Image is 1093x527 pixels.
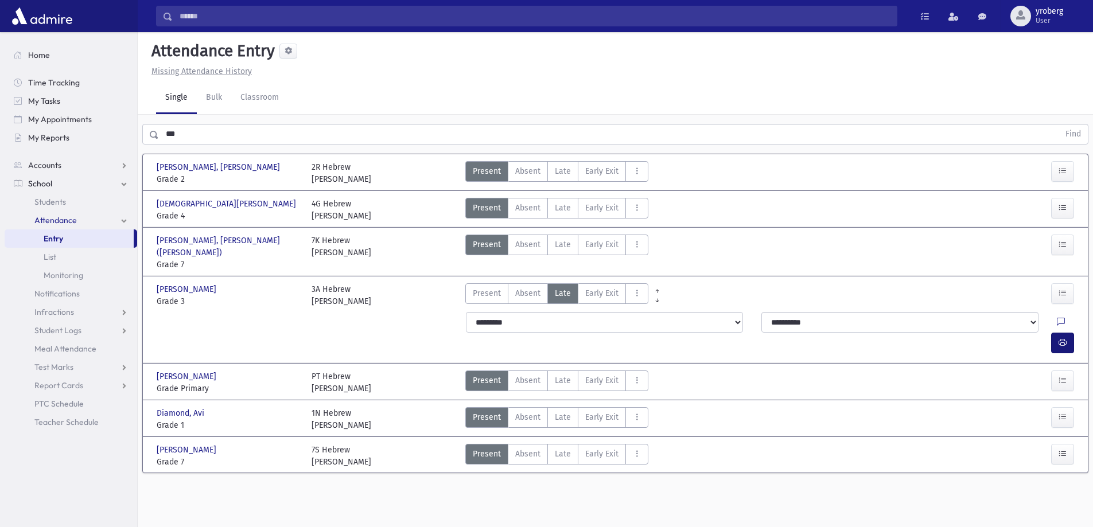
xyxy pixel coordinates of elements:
span: Entry [44,233,63,244]
div: 7K Hebrew [PERSON_NAME] [312,235,371,271]
span: [PERSON_NAME] [157,444,219,456]
a: Infractions [5,303,137,321]
span: Student Logs [34,325,81,335]
a: Home [5,46,137,64]
img: AdmirePro [9,5,75,28]
span: Absent [515,287,540,299]
a: Students [5,193,137,211]
span: Absent [515,374,540,387]
button: Find [1059,124,1088,144]
a: List [5,248,137,266]
a: Test Marks [5,358,137,376]
span: Grade 4 [157,210,300,222]
span: Early Exit [585,165,619,177]
span: Grade 3 [157,295,300,307]
div: 1N Hebrew [PERSON_NAME] [312,407,371,431]
a: Monitoring [5,266,137,284]
span: [PERSON_NAME] [157,370,219,382]
a: Notifications [5,284,137,303]
a: Single [156,82,197,114]
span: Absent [515,411,540,423]
span: Meal Attendance [34,343,96,354]
span: Home [28,50,50,60]
div: 4G Hebrew [PERSON_NAME] [312,198,371,222]
span: My Tasks [28,96,60,106]
span: Diamond, Avi [157,407,207,419]
a: Meal Attendance [5,339,137,358]
span: Present [473,287,501,299]
span: [DEMOGRAPHIC_DATA][PERSON_NAME] [157,198,298,210]
span: [PERSON_NAME] [157,283,219,295]
div: AttTypes [465,370,648,395]
span: Absent [515,239,540,251]
a: PTC Schedule [5,395,137,413]
span: Present [473,165,501,177]
span: My Reports [28,132,69,143]
span: Late [555,287,571,299]
span: Early Exit [585,202,619,214]
span: Grade 7 [157,456,300,468]
span: Present [473,448,501,460]
span: Grade 2 [157,173,300,185]
a: Teacher Schedule [5,413,137,431]
a: Missing Attendance History [147,67,252,76]
span: Report Cards [34,380,83,391]
a: Time Tracking [5,73,137,92]
span: Monitoring [44,270,83,280]
div: PT Hebrew [PERSON_NAME] [312,370,371,395]
a: My Appointments [5,110,137,128]
span: Absent [515,448,540,460]
span: Present [473,411,501,423]
span: yroberg [1036,7,1063,16]
span: Late [555,239,571,251]
a: Bulk [197,82,231,114]
span: Students [34,197,66,207]
div: AttTypes [465,235,648,271]
span: Infractions [34,307,74,317]
span: Late [555,165,571,177]
a: School [5,174,137,193]
span: Teacher Schedule [34,417,99,427]
span: Late [555,374,571,387]
span: Time Tracking [28,77,80,88]
a: Student Logs [5,321,137,339]
span: Present [473,202,501,214]
span: Late [555,448,571,460]
a: Classroom [231,82,288,114]
a: Attendance [5,211,137,229]
span: Early Exit [585,448,619,460]
div: AttTypes [465,444,648,468]
span: Late [555,411,571,423]
span: My Appointments [28,114,92,124]
a: Report Cards [5,376,137,395]
h5: Attendance Entry [147,41,275,61]
span: Late [555,202,571,214]
div: AttTypes [465,407,648,431]
span: [PERSON_NAME], [PERSON_NAME] [157,161,282,173]
a: My Tasks [5,92,137,110]
span: Early Exit [585,374,619,387]
a: My Reports [5,128,137,147]
span: Grade 1 [157,419,300,431]
span: Early Exit [585,287,619,299]
u: Missing Attendance History [151,67,252,76]
a: Accounts [5,156,137,174]
span: Notifications [34,288,80,299]
span: Grade 7 [157,259,300,271]
span: Present [473,239,501,251]
span: Attendance [34,215,77,225]
div: AttTypes [465,161,648,185]
a: Entry [5,229,134,248]
span: Absent [515,202,540,214]
span: [PERSON_NAME], [PERSON_NAME] ([PERSON_NAME]) [157,235,300,259]
span: Early Exit [585,411,619,423]
div: 3A Hebrew [PERSON_NAME] [312,283,371,307]
span: Present [473,374,501,387]
span: List [44,252,56,262]
span: User [1036,16,1063,25]
div: 2R Hebrew [PERSON_NAME] [312,161,371,185]
span: PTC Schedule [34,399,84,409]
span: School [28,178,52,189]
span: Grade Primary [157,382,300,395]
div: AttTypes [465,198,648,222]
